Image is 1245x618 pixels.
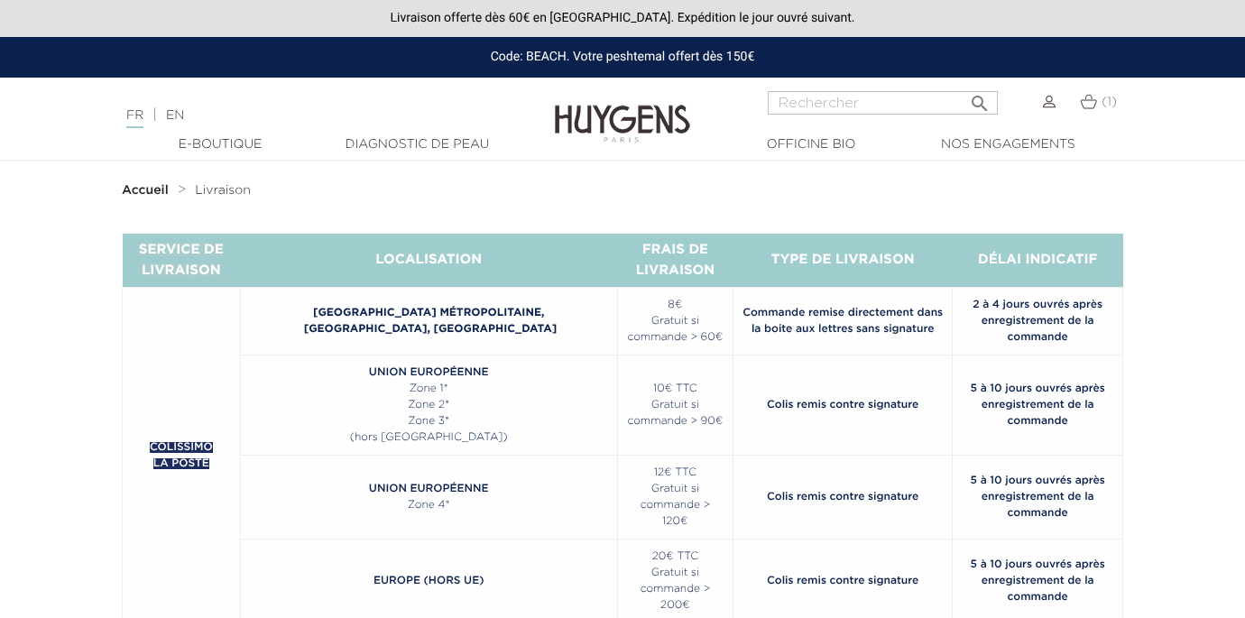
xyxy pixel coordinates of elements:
p: Zone 3* [250,413,608,429]
a: FR [126,109,143,128]
button:  [964,86,996,110]
p: Gratuit si commande > 200€ [627,565,724,613]
strong: UNION EUROPÉENNE [369,367,489,378]
a: Diagnostic de peau [327,135,507,154]
input: Rechercher [768,91,998,115]
span: LA POSTE [153,458,209,469]
p: (hors [GEOGRAPHIC_DATA]) [250,429,608,446]
a: Livraison [195,183,251,198]
td: 5 à 10 jours ouvrés après enregistrement de la commande [953,456,1123,540]
a: Officine Bio [721,135,901,154]
strong: LOCALISATION [375,253,482,266]
span: COLISSIMO [150,442,213,453]
strong: Accueil [122,184,169,197]
p: 12€ TTC [627,465,724,481]
strong: [GEOGRAPHIC_DATA] [313,308,437,318]
td: Colis remis contre signature [733,456,952,540]
strong: TYPE DE LIVRAISON [771,253,915,266]
p: Zone 1* [250,381,608,397]
p: 10€ TTC [627,381,724,397]
a: (1) [1080,95,1117,109]
span: Livraison [195,184,251,197]
strong: UNION EUROPÉENNE [369,484,489,494]
td: Commande remise directement dans la boite aux lettres sans signature [733,288,952,355]
td: 2 à 4 jours ouvrés après enregistrement de la commande [953,288,1123,355]
i:  [969,88,991,109]
a: E-Boutique [130,135,310,154]
p: Zone 4* [250,497,608,513]
a: Nos engagements [918,135,1098,154]
p: Gratuit si commande > 120€ [627,481,724,530]
a: EN [166,109,184,122]
div: | [117,105,505,126]
strong: FRAIS DE LIVRAISON [636,243,715,277]
strong: SERVICE DE LIVRAISON [139,243,224,277]
span: (1) [1102,96,1117,108]
p: Zone 2* [250,397,608,413]
strong: DÉLAI INDICATIF [978,253,1097,266]
p: 8€ [627,297,724,313]
td: 5 à 10 jours ouvrés après enregistrement de la commande [953,355,1123,456]
img: Huygens [555,76,690,145]
td: Colis remis contre signature [733,355,952,456]
p: Gratuit si commande > 60€ [627,313,724,346]
p: Gratuit si commande > 90€ [627,397,724,429]
p: 20€ TTC [627,549,724,565]
strong: EUROPE (HORS UE) [373,576,484,586]
a: Accueil [122,183,172,198]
